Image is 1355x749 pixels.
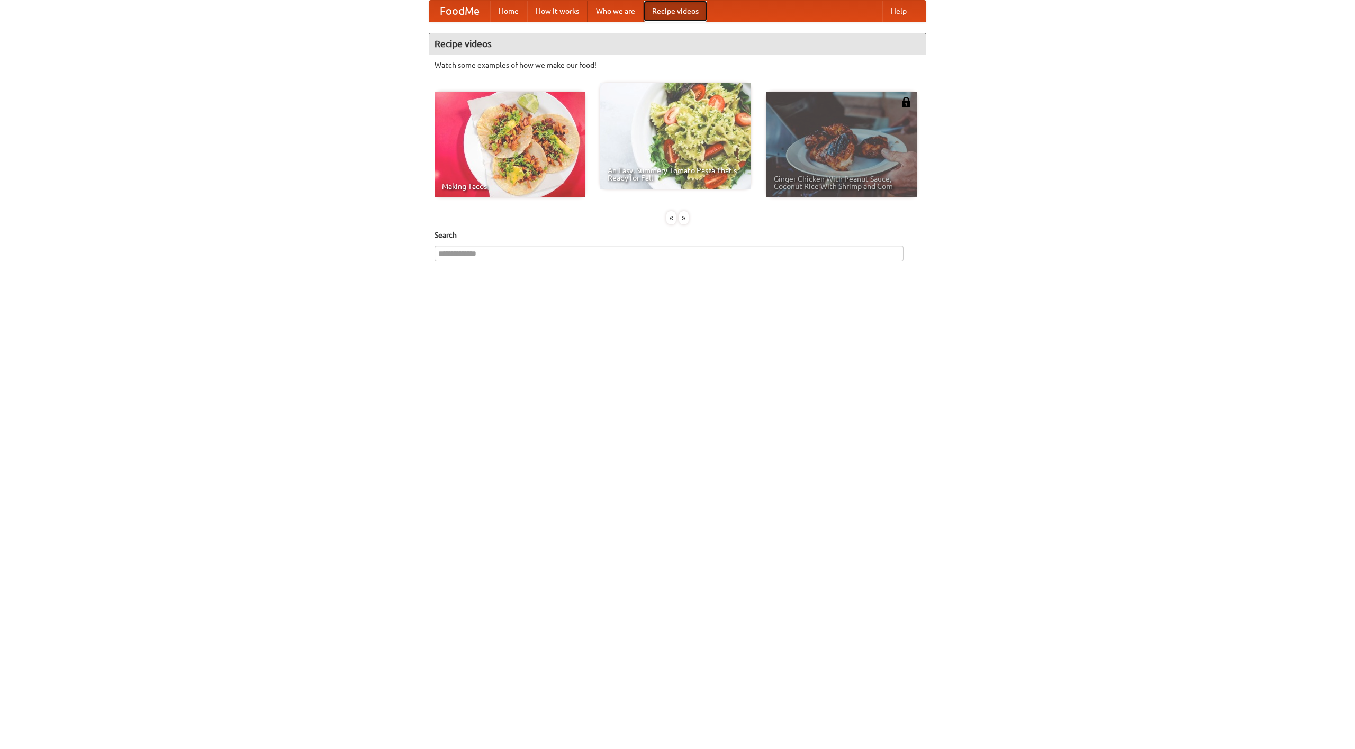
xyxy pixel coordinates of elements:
a: How it works [527,1,588,22]
div: « [666,211,676,224]
img: 483408.png [901,97,911,107]
h5: Search [435,230,920,240]
a: Recipe videos [644,1,707,22]
a: Help [882,1,915,22]
div: » [679,211,689,224]
p: Watch some examples of how we make our food! [435,60,920,70]
a: Making Tacos [435,92,585,197]
span: Making Tacos [442,183,577,190]
h4: Recipe videos [429,33,926,55]
a: FoodMe [429,1,490,22]
a: Who we are [588,1,644,22]
a: Home [490,1,527,22]
span: An Easy, Summery Tomato Pasta That's Ready for Fall [608,167,743,182]
a: An Easy, Summery Tomato Pasta That's Ready for Fall [600,83,751,189]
